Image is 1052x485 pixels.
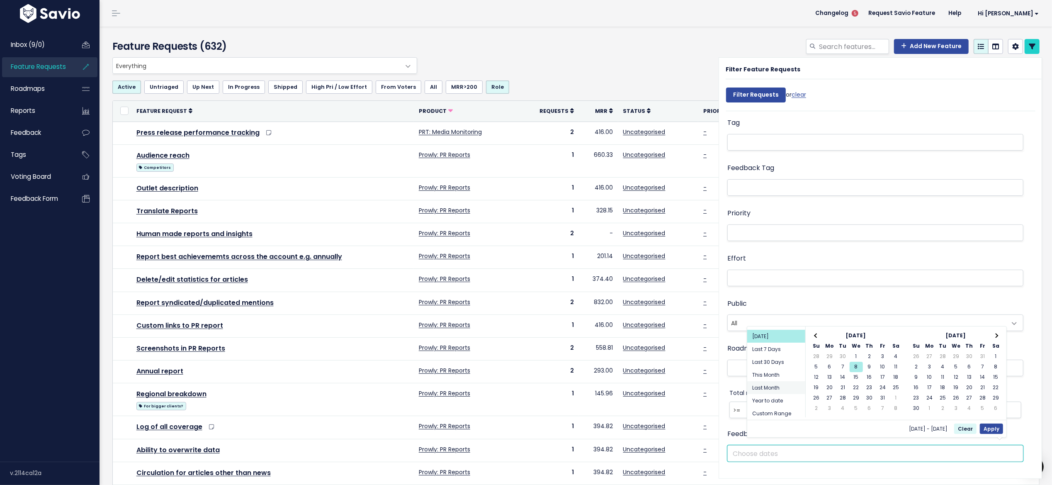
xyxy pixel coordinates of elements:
span: Product [419,107,447,115]
span: 5 [852,10,858,17]
h4: Feature Requests (632) [112,39,413,54]
a: Custom links to PR report [136,321,223,330]
span: All [727,314,1023,331]
a: Uncategorised [623,151,666,159]
td: 26 [810,393,823,403]
td: 13 [963,372,976,383]
td: 20 [823,383,836,393]
td: 13 [823,372,836,383]
span: >= [730,402,856,418]
td: 145.96 [579,383,618,416]
span: MRR [595,107,608,115]
a: Feedback form [2,189,69,208]
a: - [703,298,707,306]
td: 2 [863,351,876,362]
input: Filter Requests [726,88,786,102]
a: Priority [703,107,735,115]
td: 12 [950,372,963,383]
td: 25 [889,383,903,393]
td: 2 [521,338,579,361]
a: PRT: Media Monitoring [419,128,482,136]
td: 293.00 [579,361,618,383]
a: Shipped [268,80,303,94]
td: 1 [521,177,579,200]
a: Uncategorised [623,252,666,260]
td: 23 [910,393,923,403]
td: 27 [963,393,976,403]
td: 30 [910,403,923,414]
span: For bigger clients? [136,402,186,410]
a: Prowly: PR Reports [419,252,470,260]
label: Tag [727,117,740,129]
span: Feedback [11,128,41,137]
td: 14 [836,372,850,383]
td: 8 [889,403,903,414]
a: Prowly: PR Reports [419,468,470,476]
a: Prowly: PR Reports [419,275,470,283]
a: Log of all coverage [136,422,202,431]
th: Su [810,341,823,351]
td: 17 [876,372,889,383]
td: 2 [521,223,579,246]
a: - [703,366,707,375]
td: 1 [521,200,579,223]
a: Prowly: PR Reports [419,389,470,397]
a: Report best achievememts across the account e.g. annually [136,252,342,261]
td: 660.33 [579,144,618,177]
td: 1 [521,144,579,177]
td: 6 [989,403,1003,414]
td: 21 [976,383,989,393]
span: Hi [PERSON_NAME] [978,10,1039,17]
button: Apply [980,424,1003,434]
td: - [579,223,618,246]
span: [DATE] - [DATE] [909,427,951,431]
td: 30 [836,351,850,362]
td: 6 [963,362,976,372]
td: 7 [976,362,989,372]
td: 374.40 [579,269,618,292]
span: Voting Board [11,172,51,181]
td: 328.15 [579,200,618,223]
a: All [425,80,442,94]
a: Prowly: PR Reports [419,206,470,214]
td: 4 [836,403,850,414]
a: Circulation for articles other than news [136,468,271,478]
td: 1 [521,383,579,416]
td: 29 [950,351,963,362]
td: 8 [989,362,1003,372]
td: 30 [963,351,976,362]
a: Uncategorised [623,468,666,476]
li: [DATE] [747,330,805,343]
th: Th [863,341,876,351]
td: 26 [950,393,963,403]
a: Human made reports and insights [136,229,253,239]
a: Hi [PERSON_NAME] [968,7,1045,20]
span: Feature Requests [11,62,66,71]
a: Voting Board [2,167,69,186]
a: Report syndicated/duplicated mentions [136,298,274,307]
span: Tags [11,150,26,159]
a: Translate Reports [136,206,198,216]
td: 1 [521,269,579,292]
td: 1 [521,462,579,485]
td: 394.82 [579,462,618,485]
td: 6 [863,403,876,414]
a: Uncategorised [623,422,666,430]
a: - [703,275,707,283]
td: 31 [976,351,989,362]
td: 20 [963,383,976,393]
span: Competitors [136,163,174,172]
td: 4 [963,403,976,414]
td: 28 [810,351,823,362]
td: 24 [923,393,936,403]
td: 9 [910,372,923,383]
a: Product [419,107,453,115]
a: Uncategorised [623,344,666,352]
li: Last Month [747,381,805,394]
a: Prowly: PR Reports [419,229,470,237]
td: 394.82 [579,439,618,462]
a: Reports [2,101,69,120]
td: 2 [810,403,823,414]
a: - [703,229,707,237]
button: Clear [954,424,977,434]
